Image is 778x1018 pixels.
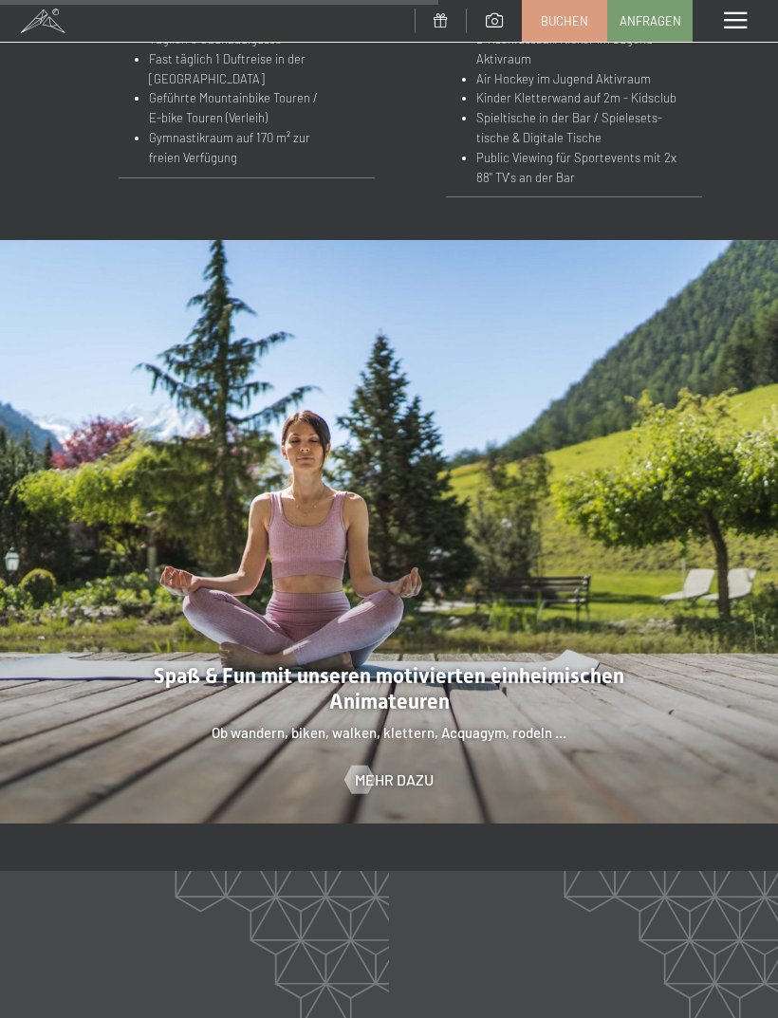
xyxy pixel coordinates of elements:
[476,148,688,188] li: Public Viewing für Sportevents mit 2x 88" TV's an der Bar
[476,108,688,148] li: Spieltische in der Bar / Spielesets-tische & Digitale Tische
[149,128,329,168] li: Gymnastikraum auf 170 m² zur freien Verfügung
[476,88,688,108] li: Kinder Kletterwand auf 2m - Kidsclub
[608,1,692,41] a: Anfragen
[523,1,606,41] a: Buchen
[355,769,434,790] span: Mehr dazu
[149,49,329,89] li: Fast täglich 1 Duftreise in der [GEOGRAPHIC_DATA]
[620,12,681,29] span: Anfragen
[476,69,688,89] li: Air Hockey im Jugend Aktivraum
[476,29,688,69] li: 2 Tischfussball/Kicker im Jugend Aktivraum
[149,88,329,128] li: Geführte Mountainbike Touren / E-bike Touren (Verleih)
[541,12,588,29] span: Buchen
